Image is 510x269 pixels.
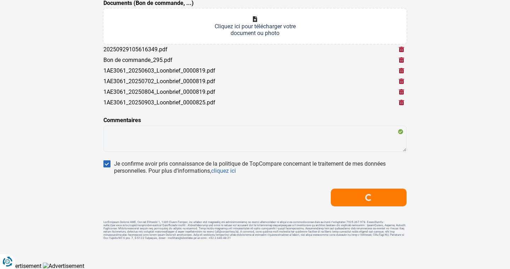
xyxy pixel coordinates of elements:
div: 20250929105616349.pdf [103,46,168,53]
div: 1AE3061_20250903_Loonbrief_0000825.pdf [103,99,215,106]
div: Bon de commande_295.pdf [103,57,172,63]
a: cliquez ici [211,167,236,174]
div: 1AE3061_20250702_Loonbrief_0000819.pdf [103,78,215,85]
div: 1AE3061_20250603_Loonbrief_0000819.pdf [103,67,215,74]
footer: LorEmipsum Dolorsi AME, Con ad Elitsedd 1, 1389 Eiusm-Tempor, inc utlabor etd magnaaliq eni admin... [103,221,407,240]
label: Commentaires [103,116,141,125]
div: 1AE3061_20250804_Loonbrief_0000819.pdf [103,88,215,95]
div: Je confirme avoir pris connaissance de la politique de TopCompare concernant le traitement de mes... [114,160,407,174]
